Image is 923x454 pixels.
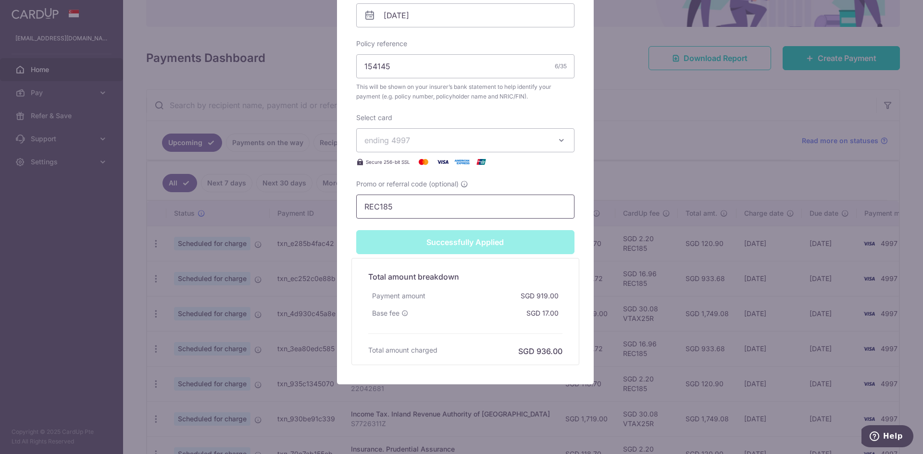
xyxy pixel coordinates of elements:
div: 6/35 [555,61,567,71]
span: Secure 256-bit SSL [366,158,410,166]
label: Select card [356,113,392,123]
h6: Total amount charged [368,345,437,355]
img: Visa [433,156,452,168]
img: Mastercard [414,156,433,168]
iframe: Opens a widget where you can find more information [861,425,913,449]
img: American Express [452,156,472,168]
div: SGD 919.00 [517,287,562,305]
label: Policy reference [356,39,407,49]
h6: SGD 936.00 [518,345,562,357]
button: ending 4997 [356,128,574,152]
img: UnionPay [472,156,491,168]
span: Base fee [372,308,399,318]
div: Payment amount [368,287,429,305]
input: DD / MM / YYYY [356,3,574,27]
span: This will be shown on your insurer’s bank statement to help identify your payment (e.g. policy nu... [356,82,574,101]
h5: Total amount breakdown [368,271,562,282]
span: Promo or referral code (optional) [356,179,459,189]
span: ending 4997 [364,135,410,145]
div: SGD 17.00 [523,305,562,322]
